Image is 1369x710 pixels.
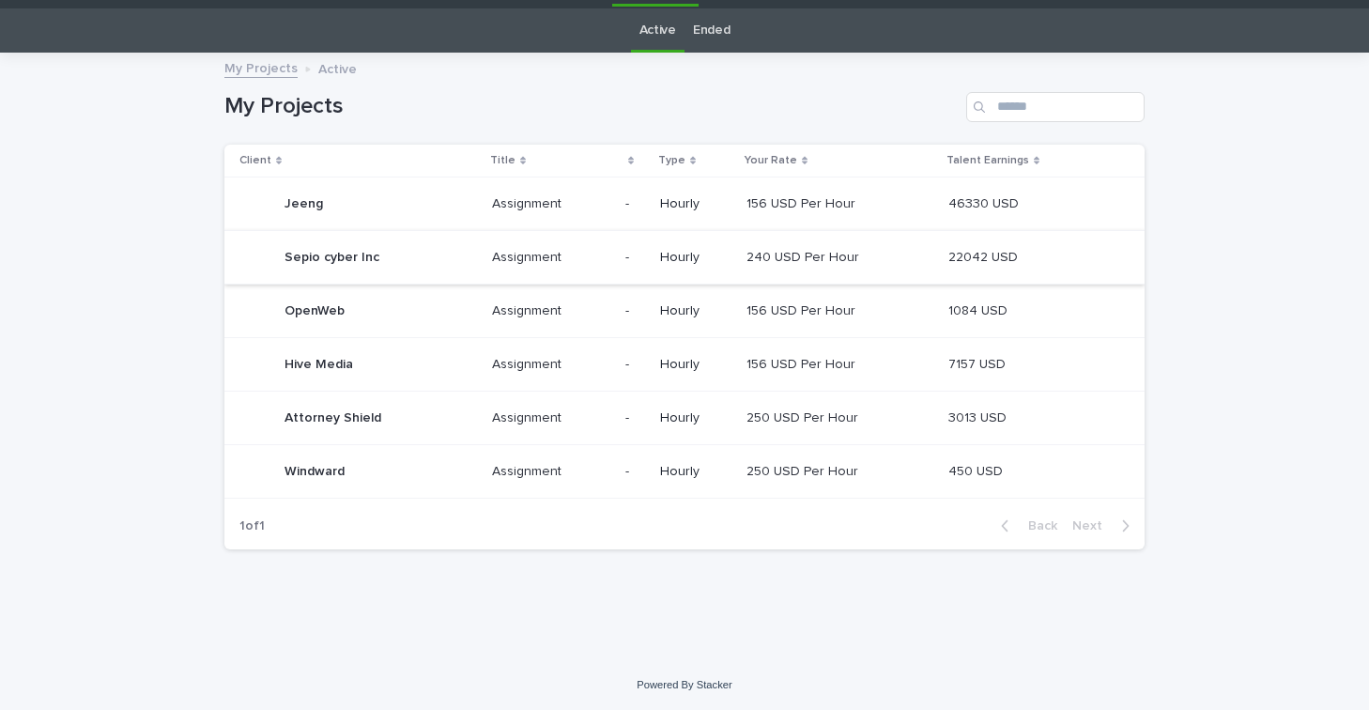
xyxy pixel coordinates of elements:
[948,407,1010,426] p: 3013 USD
[658,150,685,171] p: Type
[1065,517,1145,534] button: Next
[625,193,633,212] p: -
[224,231,1145,285] tr: Sepio cyber IncSepio cyber Inc AssignmentAssignment -- Hourly240 USD Per Hour240 USD Per Hour 220...
[224,285,1145,338] tr: OpenWebOpenWeb AssignmentAssignment -- Hourly156 USD Per Hour156 USD Per Hour 1084 USD1084 USD
[966,92,1145,122] input: Search
[492,193,565,212] p: Assignment
[492,353,565,373] p: Assignment
[224,56,298,78] a: My Projects
[1072,519,1114,532] span: Next
[492,460,565,480] p: Assignment
[224,445,1145,499] tr: WindwardWindward AssignmentAssignment -- Hourly250 USD Per Hour250 USD Per Hour 450 USD450 USD
[224,338,1145,392] tr: Hive MediaHive Media AssignmentAssignment -- Hourly156 USD Per Hour156 USD Per Hour 7157 USD7157 USD
[285,193,327,212] p: Jeeng
[948,353,1009,373] p: 7157 USD
[948,460,1007,480] p: 450 USD
[224,93,959,120] h1: My Projects
[625,353,633,373] p: -
[285,246,383,266] p: Sepio cyber Inc
[948,300,1011,319] p: 1084 USD
[660,196,731,212] p: Hourly
[948,246,1022,266] p: 22042 USD
[625,460,633,480] p: -
[986,517,1065,534] button: Back
[224,392,1145,445] tr: Attorney ShieldAttorney Shield AssignmentAssignment -- Hourly250 USD Per Hour250 USD Per Hour 301...
[625,246,633,266] p: -
[492,300,565,319] p: Assignment
[746,353,859,373] p: 156 USD Per Hour
[660,250,731,266] p: Hourly
[1017,519,1057,532] span: Back
[660,357,731,373] p: Hourly
[492,407,565,426] p: Assignment
[285,353,357,373] p: Hive Media
[693,8,730,53] a: Ended
[285,407,385,426] p: Attorney Shield
[746,300,859,319] p: 156 USD Per Hour
[746,407,862,426] p: 250 USD Per Hour
[948,193,1023,212] p: 46330 USD
[637,679,731,690] a: Powered By Stacker
[746,460,862,480] p: 250 USD Per Hour
[285,460,348,480] p: Windward
[639,8,676,53] a: Active
[746,246,863,266] p: 240 USD Per Hour
[660,464,731,480] p: Hourly
[285,300,348,319] p: OpenWeb
[318,57,357,78] p: Active
[946,150,1029,171] p: Talent Earnings
[660,303,731,319] p: Hourly
[625,407,633,426] p: -
[239,150,271,171] p: Client
[490,150,515,171] p: Title
[492,246,565,266] p: Assignment
[660,410,731,426] p: Hourly
[625,300,633,319] p: -
[224,503,280,549] p: 1 of 1
[745,150,797,171] p: Your Rate
[746,193,859,212] p: 156 USD Per Hour
[224,177,1145,231] tr: JeengJeeng AssignmentAssignment -- Hourly156 USD Per Hour156 USD Per Hour 46330 USD46330 USD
